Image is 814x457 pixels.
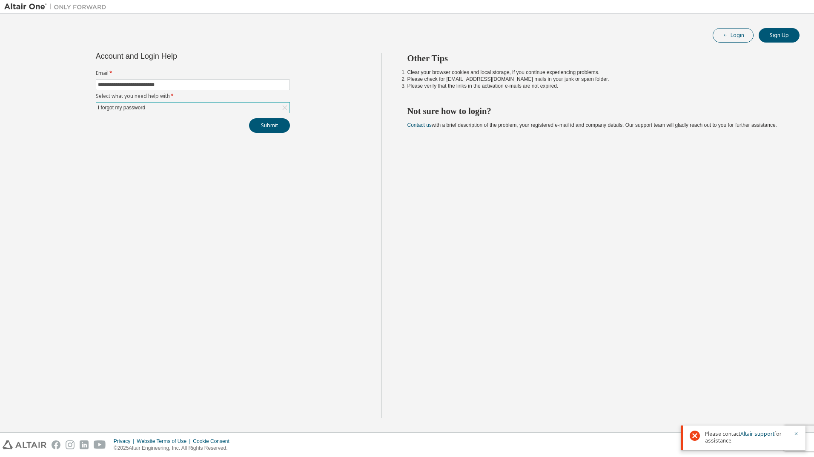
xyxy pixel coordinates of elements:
li: Please verify that the links in the activation e-mails are not expired. [407,83,785,89]
button: Submit [249,118,290,133]
div: Account and Login Help [96,53,251,60]
h2: Not sure how to login? [407,106,785,117]
p: © 2025 Altair Engineering, Inc. All Rights Reserved. [114,445,235,452]
img: Altair One [4,3,111,11]
a: Altair support [740,430,774,437]
div: I forgot my password [97,103,146,112]
button: Login [713,28,754,43]
div: Cookie Consent [193,438,234,445]
div: I forgot my password [96,103,289,113]
h2: Other Tips [407,53,785,64]
li: Please check for [EMAIL_ADDRESS][DOMAIN_NAME] mails in your junk or spam folder. [407,76,785,83]
a: Contact us [407,122,432,128]
img: youtube.svg [94,440,106,449]
img: facebook.svg [52,440,60,449]
img: altair_logo.svg [3,440,46,449]
div: Website Terms of Use [137,438,193,445]
div: Privacy [114,438,137,445]
label: Email [96,70,290,77]
img: linkedin.svg [80,440,89,449]
span: Please contact for assistance. [705,431,788,444]
label: Select what you need help with [96,93,290,100]
button: Sign Up [759,28,800,43]
img: instagram.svg [66,440,75,449]
span: with a brief description of the problem, your registered e-mail id and company details. Our suppo... [407,122,777,128]
li: Clear your browser cookies and local storage, if you continue experiencing problems. [407,69,785,76]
